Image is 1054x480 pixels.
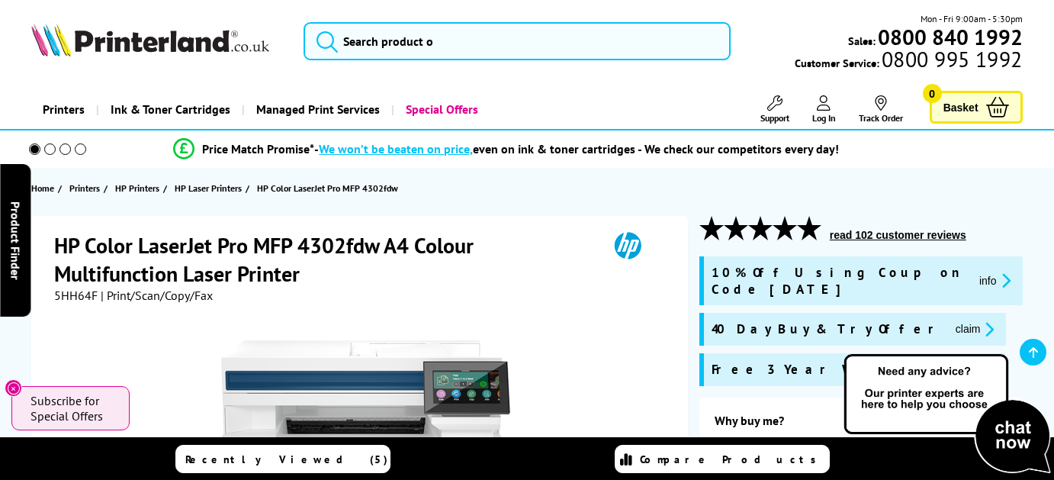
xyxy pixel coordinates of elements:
a: HP Laser Printers [175,180,246,196]
a: Printerland Logo [31,23,284,60]
span: 40 Day Buy & Try Offer [712,321,943,338]
img: Printerland Logo [31,23,269,56]
span: Ink & Toner Cartridges [111,90,230,129]
span: HP Laser Printers [175,180,242,196]
span: Basket [943,97,978,118]
a: Home [31,180,58,196]
span: Compare Products [640,453,824,466]
span: 0 [923,84,942,103]
span: Product Finder [8,201,23,279]
a: Track Order [859,95,903,124]
span: 10% Off Using Coupon Code [DATE] [712,264,967,298]
span: Printers [69,180,100,196]
button: promo-description [975,272,1015,289]
div: - even on ink & toner cartridges - We check our competitors every day! [314,141,839,156]
span: Customer Service: [795,52,1022,70]
h1: HP Color LaserJet Pro MFP 4302fdw A4 Colour Multifunction Laser Printer [54,231,592,288]
span: Print/Scan/Copy/Fax [734,436,930,449]
span: Free 3 Year Warranty [712,361,943,379]
a: Printers [69,180,104,196]
span: Home [31,180,54,196]
span: Recently Viewed (5) [185,453,388,466]
span: Log In [812,112,836,124]
button: Close [5,379,22,397]
img: HP [593,231,663,259]
a: Recently Viewed (5) [175,445,390,473]
a: Basket 0 [930,91,1023,124]
span: | Print/Scan/Copy/Fax [101,288,213,303]
button: promo-description [951,321,999,338]
span: Subscribe for Special Offers [31,393,114,424]
a: 0800 840 1992 [876,30,1023,44]
a: Managed Print Services [242,90,391,129]
span: HP Color LaserJet Pro MFP 4302fdw [257,180,398,196]
div: Why buy me? [715,413,1007,436]
span: We won’t be beaten on price, [319,141,473,156]
span: Price Match Promise* [202,141,314,156]
a: Printers [31,90,96,129]
span: 5HH64F [54,288,98,303]
span: 0800 995 1992 [879,52,1022,66]
button: read 102 customer reviews [825,228,971,242]
b: 0800 840 1992 [878,23,1023,51]
a: HP Printers [115,180,163,196]
a: Support [760,95,789,124]
span: Sales: [848,34,876,48]
a: HP Color LaserJet Pro MFP 4302fdw [257,180,402,196]
span: Mon - Fri 9:00am - 5:30pm [921,11,1023,26]
a: Special Offers [391,90,490,129]
a: Ink & Toner Cartridges [96,90,242,129]
a: Log In [812,95,836,124]
a: Compare Products [615,445,830,473]
input: Search product o [304,22,731,60]
img: Open Live Chat window [840,352,1054,477]
span: Support [760,112,789,124]
span: HP Printers [115,180,159,196]
li: modal_Promise [8,136,1005,163]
